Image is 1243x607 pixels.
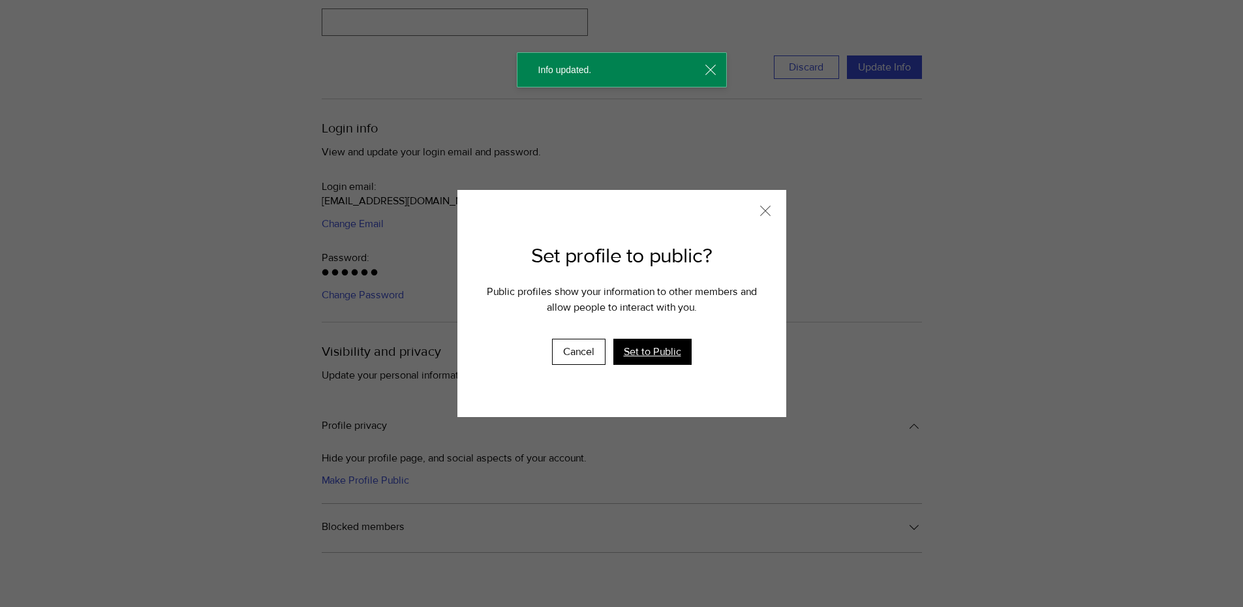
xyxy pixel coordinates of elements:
[538,63,592,76] span: Info updated.
[758,203,773,219] button: Close
[552,339,606,365] button: Cancel
[478,284,765,315] div: Public profiles show your information to other members and allow people to interact with you.
[563,345,594,359] span: Cancel
[624,345,681,359] span: Set to Public
[613,339,692,365] button: Set to Public
[531,242,712,268] h2: Set profile to public?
